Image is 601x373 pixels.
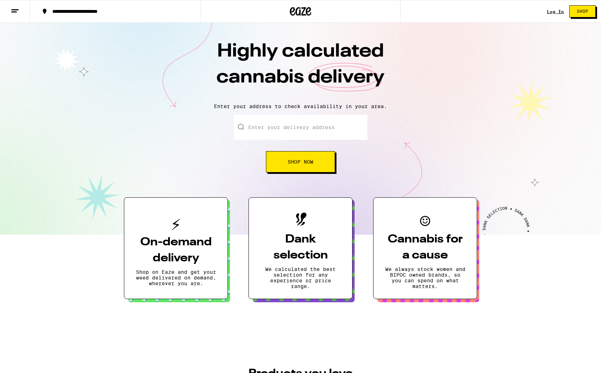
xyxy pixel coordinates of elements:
[373,197,477,299] button: Cannabis for a causeWe always stock women and BIPOC owned brands, so you can spend on what matters.
[569,5,596,17] button: Shop
[260,266,341,289] p: We calculated the best selection for any experience or price range.
[234,115,367,140] input: Enter your delivery address
[136,269,216,286] p: Shop on Eaze and get your weed delivered on demand, wherever you are.
[7,103,594,109] p: Enter your address to check availability in your area.
[288,159,313,164] span: Shop Now
[249,197,352,299] button: Dank selectionWe calculated the best selection for any experience or price range.
[577,9,588,14] span: Shop
[136,234,216,266] h3: On-demand delivery
[260,231,341,263] h3: Dank selection
[385,231,465,263] h3: Cannabis for a cause
[564,5,601,17] a: Shop
[385,266,465,289] p: We always stock women and BIPOC owned brands, so you can spend on what matters.
[124,197,228,299] button: On-demand deliveryShop on Eaze and get your weed delivered on demand, wherever you are.
[176,39,425,98] h1: Highly calculated cannabis delivery
[547,9,564,14] a: Log In
[266,151,335,172] button: Shop Now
